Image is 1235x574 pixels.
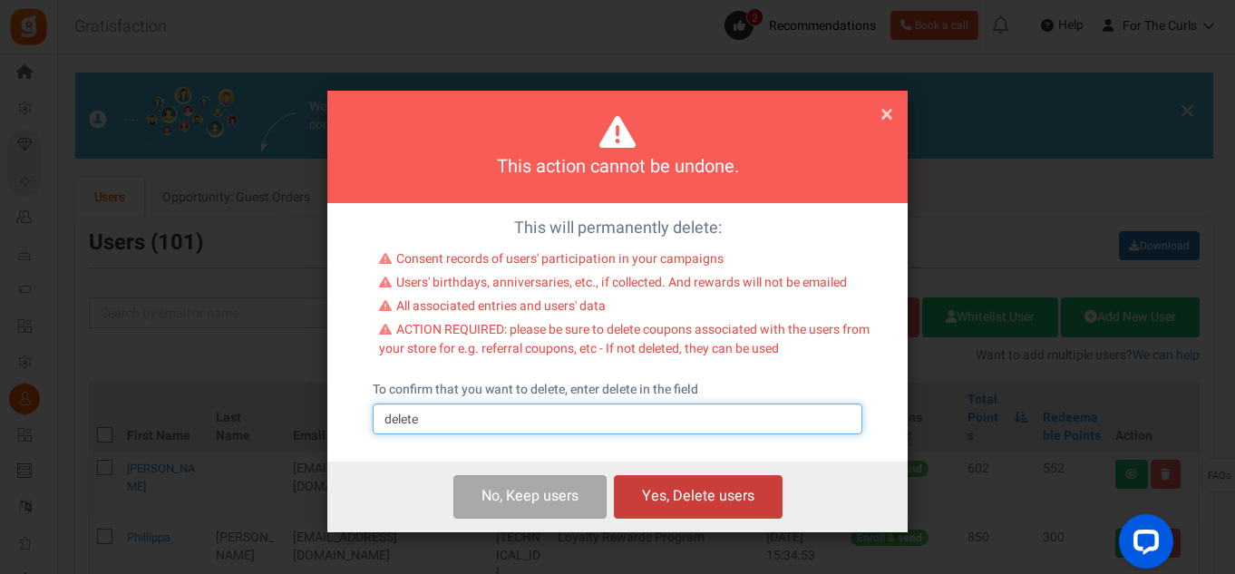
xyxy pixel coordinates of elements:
[350,154,885,180] h4: This action cannot be undone.
[373,381,698,399] label: To confirm that you want to delete, enter delete in the field
[379,321,870,363] li: ACTION REQUIRED: please be sure to delete coupons associated with the users from your store for e...
[379,297,870,321] li: All associated entries and users' data
[571,485,579,507] span: s
[379,250,870,274] li: Consent records of users' participation in your campaigns
[880,97,893,131] span: ×
[341,217,894,240] p: This will permanently delete:
[614,475,783,518] button: Yes, Delete users
[453,475,607,518] button: No, Keep users
[379,274,870,297] li: Users' birthdays, anniversaries, etc., if collected. And rewards will not be emailed
[373,404,862,434] input: delete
